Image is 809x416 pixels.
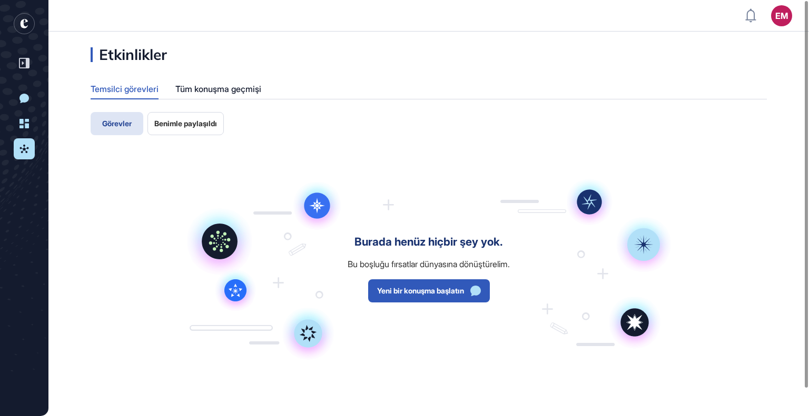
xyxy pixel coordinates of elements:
[354,235,503,248] font: Burada henüz hiçbir şey yok.
[154,119,217,128] font: Benimle paylaşıldı
[14,13,35,34] div: entrapeer-logo
[368,279,490,302] button: Yeni bir konuşma başlatın
[771,5,792,26] button: EM
[348,259,510,269] font: Bu boşluğu fırsatlar dünyasına dönüştürelim.
[91,84,159,94] font: Temsilci görevleri
[377,286,464,295] font: Yeni bir konuşma başlatın
[91,112,143,135] button: Görevler
[99,45,167,64] font: Etkinlikler
[147,112,224,135] button: Benimle paylaşıldı
[175,84,261,94] font: Tüm konuşma geçmişi
[102,119,132,128] font: Görevler
[775,11,788,21] font: EM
